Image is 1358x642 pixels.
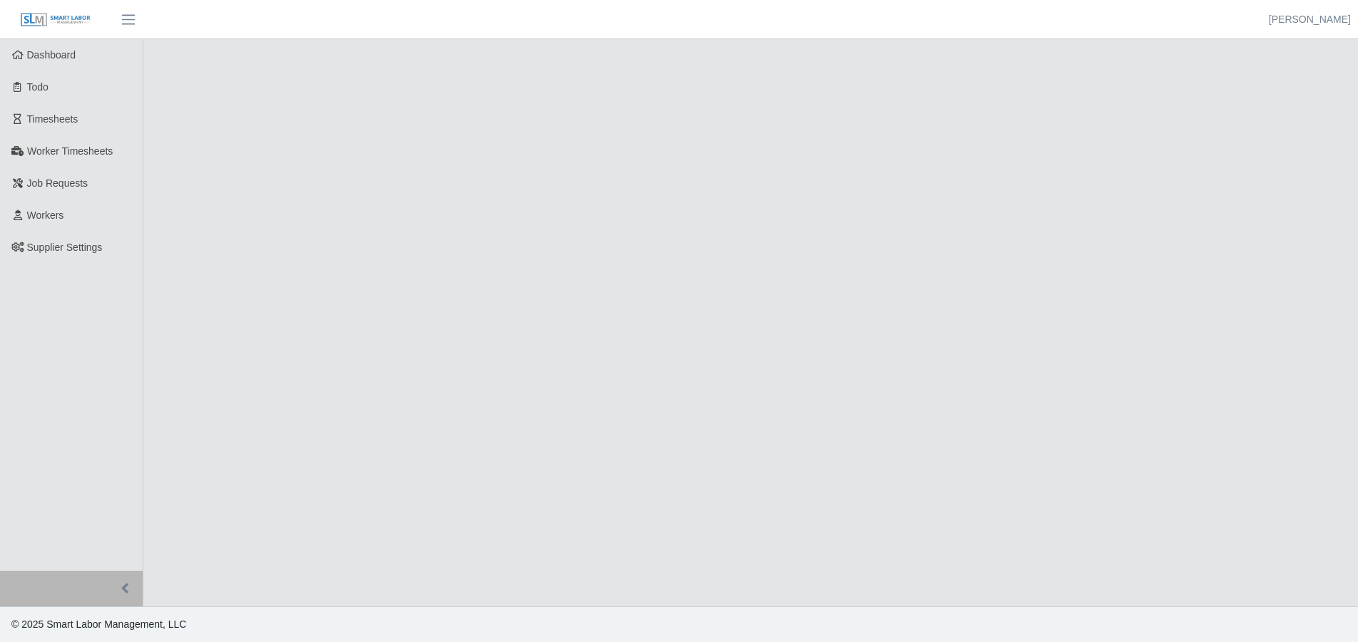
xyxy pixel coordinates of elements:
[27,49,76,61] span: Dashboard
[27,113,78,125] span: Timesheets
[27,81,48,93] span: Todo
[27,177,88,189] span: Job Requests
[27,242,103,253] span: Supplier Settings
[20,12,91,28] img: SLM Logo
[11,618,186,630] span: © 2025 Smart Labor Management, LLC
[27,145,113,157] span: Worker Timesheets
[27,209,64,221] span: Workers
[1269,12,1351,27] a: [PERSON_NAME]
